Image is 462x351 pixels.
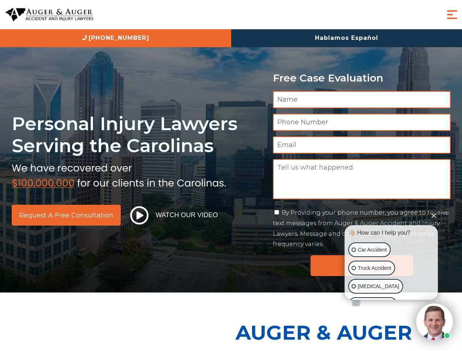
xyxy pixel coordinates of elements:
[358,282,399,291] p: [MEDICAL_DATA]
[445,7,459,22] button: Menu
[416,303,453,340] img: Intaker widget Avatar
[273,209,449,248] label: By Providing your phone number, you agree to receive text messages from Auger & Auger Accident an...
[273,91,451,108] input: Name
[358,245,387,254] p: Car Accident
[12,161,226,188] img: sub text
[128,206,220,225] button: Watch Our Video
[12,113,264,157] h1: Personal Injury Lawyers Serving the Carolinas
[5,8,93,22] img: Auger & Auger Accident and Injury Lawyers Logo
[12,205,121,226] a: Request a Free Consultation
[273,72,451,84] p: Free Case Evaluation
[352,300,360,306] a: Open intaker chat
[358,264,391,273] p: Truck Accident
[236,314,458,351] p: Auger & Auger
[273,136,451,154] input: Email
[429,210,439,220] button: Close Intaker Chat Widget
[346,229,436,237] div: 👋🏼 How can I help you?
[311,255,413,276] input: Submit
[19,212,113,219] span: Request a Free Consultation
[273,114,451,131] input: Phone Number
